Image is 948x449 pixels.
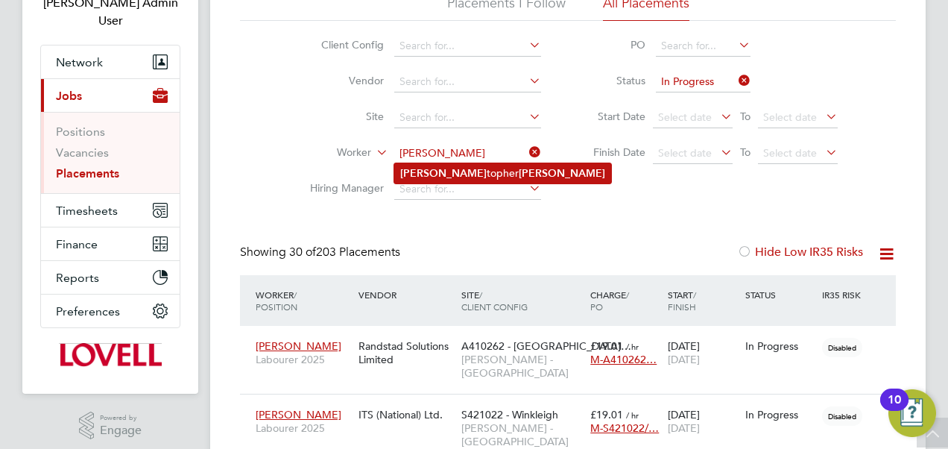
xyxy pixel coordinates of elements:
[658,110,712,124] span: Select date
[100,424,142,437] span: Engage
[590,339,623,353] span: £19.01
[41,194,180,227] button: Timesheets
[668,353,700,366] span: [DATE]
[252,281,355,320] div: Worker
[745,339,815,353] div: In Progress
[578,145,645,159] label: Finish Date
[888,389,936,437] button: Open Resource Center, 10 new notifications
[590,353,657,366] span: M-A410262…
[519,167,605,180] b: [PERSON_NAME]
[298,110,384,123] label: Site
[818,281,870,308] div: IR35 Risk
[298,181,384,195] label: Hiring Manager
[41,261,180,294] button: Reports
[394,107,541,128] input: Search for...
[256,353,351,366] span: Labourer 2025
[590,421,659,435] span: M-S421022/…
[394,143,541,164] input: Search for...
[461,421,583,448] span: [PERSON_NAME] - [GEOGRAPHIC_DATA]
[56,204,118,218] span: Timesheets
[355,401,458,429] div: ITS (National) Ltd.
[461,353,583,380] span: [PERSON_NAME] - [GEOGRAPHIC_DATA]
[56,271,99,285] span: Reports
[56,125,105,139] a: Positions
[56,166,119,180] a: Placements
[40,343,180,367] a: Go to home page
[822,406,862,426] span: Disabled
[742,281,819,308] div: Status
[289,245,316,260] span: 30 of
[656,72,750,92] input: Select one
[394,72,541,92] input: Search for...
[240,245,403,260] div: Showing
[56,145,109,160] a: Vacancies
[256,339,341,353] span: [PERSON_NAME]
[668,421,700,435] span: [DATE]
[41,295,180,327] button: Preferences
[41,227,180,260] button: Finance
[626,409,639,421] span: / hr
[79,412,142,440] a: Powered byEngage
[458,281,587,320] div: Site
[298,38,384,51] label: Client Config
[41,45,180,78] button: Network
[736,107,755,126] span: To
[56,55,103,69] span: Network
[668,289,696,313] span: / Finish
[656,36,750,57] input: Search for...
[100,412,142,424] span: Powered by
[590,408,623,421] span: £19.01
[763,146,817,160] span: Select date
[626,341,639,352] span: / hr
[59,343,161,367] img: lovell-logo-retina.png
[736,142,755,162] span: To
[56,304,120,318] span: Preferences
[394,179,541,200] input: Search for...
[658,146,712,160] span: Select date
[41,79,180,112] button: Jobs
[578,110,645,123] label: Start Date
[394,163,611,183] li: topher
[256,421,351,435] span: Labourer 2025
[578,74,645,87] label: Status
[461,289,528,313] span: / Client Config
[256,289,297,313] span: / Position
[664,281,742,320] div: Start
[41,112,180,193] div: Jobs
[822,338,862,357] span: Disabled
[737,245,863,260] label: Hide Low IR35 Risks
[355,332,458,374] div: Randstad Solutions Limited
[394,36,541,57] input: Search for...
[461,408,558,421] span: S421022 - Winkleigh
[664,401,742,442] div: [DATE]
[461,339,631,353] span: A410262 - [GEOGRAPHIC_DATA]…
[56,89,82,103] span: Jobs
[590,289,629,313] span: / PO
[763,110,817,124] span: Select date
[285,145,371,160] label: Worker
[578,38,645,51] label: PO
[400,167,487,180] b: [PERSON_NAME]
[252,400,896,412] a: [PERSON_NAME]Labourer 2025ITS (National) Ltd.S421022 - Winkleigh[PERSON_NAME] - [GEOGRAPHIC_DATA]...
[256,408,341,421] span: [PERSON_NAME]
[664,332,742,374] div: [DATE]
[289,245,400,260] span: 203 Placements
[355,281,458,308] div: Vendor
[252,331,896,344] a: [PERSON_NAME]Labourer 2025Randstad Solutions LimitedA410262 - [GEOGRAPHIC_DATA]…[PERSON_NAME] - [...
[587,281,664,320] div: Charge
[298,74,384,87] label: Vendor
[888,400,901,419] div: 10
[56,237,98,251] span: Finance
[745,408,815,421] div: In Progress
